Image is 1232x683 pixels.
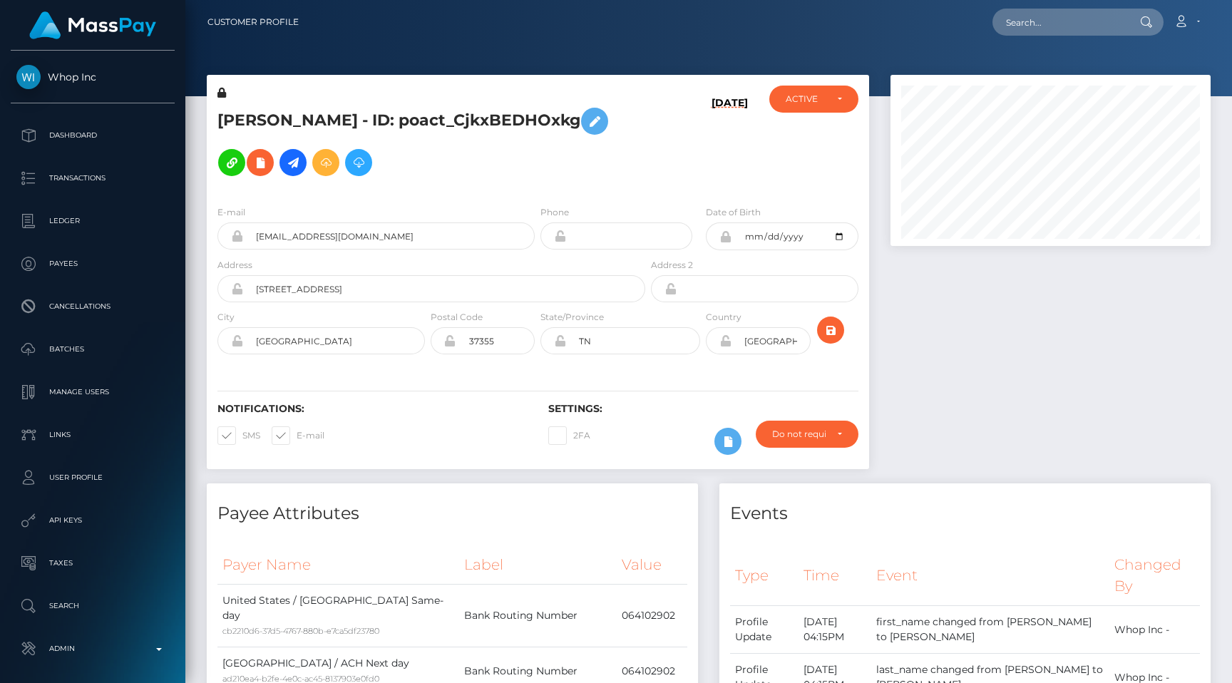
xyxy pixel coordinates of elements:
p: Search [16,595,169,617]
a: Transactions [11,160,175,196]
a: Manage Users [11,374,175,410]
button: ACTIVE [769,86,858,113]
label: State/Province [540,311,604,324]
label: Date of Birth [706,206,761,219]
h4: Payee Attributes [217,501,687,526]
h6: Notifications: [217,403,527,415]
a: Cancellations [11,289,175,324]
td: Profile Update [730,606,799,654]
th: Value [617,545,687,585]
div: Do not require [772,428,826,440]
p: Manage Users [16,381,169,403]
span: Whop Inc [11,71,175,83]
p: Links [16,424,169,446]
label: Phone [540,206,569,219]
input: Search... [992,9,1126,36]
a: User Profile [11,460,175,495]
td: United States / [GEOGRAPHIC_DATA] Same-day [217,585,459,647]
td: 064102902 [617,585,687,647]
small: cb2210d6-37d5-4767-880b-e7ca5df23780 [222,626,379,636]
label: E-mail [217,206,245,219]
p: Payees [16,253,169,274]
td: Bank Routing Number [459,585,617,647]
p: Ledger [16,210,169,232]
label: Postal Code [431,311,483,324]
th: Payer Name [217,545,459,585]
div: ACTIVE [786,93,826,105]
p: Dashboard [16,125,169,146]
th: Changed By [1109,545,1200,606]
p: Cancellations [16,296,169,317]
label: Address 2 [651,259,693,272]
label: Country [706,311,741,324]
th: Label [459,545,617,585]
label: E-mail [272,426,324,445]
h4: Events [730,501,1200,526]
th: Type [730,545,799,606]
th: Event [871,545,1109,606]
p: Transactions [16,168,169,189]
p: User Profile [16,467,169,488]
a: Initiate Payout [279,149,307,176]
a: Admin [11,631,175,667]
h5: [PERSON_NAME] - ID: poact_CjkxBEDHOxkg [217,101,637,183]
td: first_name changed from [PERSON_NAME] to [PERSON_NAME] [871,606,1109,654]
p: Admin [16,638,169,659]
a: Payees [11,246,175,282]
label: SMS [217,426,260,445]
td: [DATE] 04:15PM [799,606,872,654]
img: Whop Inc [16,65,41,89]
label: Address [217,259,252,272]
a: Search [11,588,175,624]
h6: [DATE] [712,97,748,188]
a: Customer Profile [207,7,299,37]
a: Ledger [11,203,175,239]
label: City [217,311,235,324]
h6: Settings: [548,403,858,415]
p: Batches [16,339,169,360]
label: 2FA [548,426,590,445]
img: MassPay Logo [29,11,156,39]
td: Whop Inc - [1109,606,1200,654]
button: Do not require [756,421,858,448]
p: API Keys [16,510,169,531]
th: Time [799,545,872,606]
p: Taxes [16,553,169,574]
a: Batches [11,332,175,367]
a: Taxes [11,545,175,581]
a: Links [11,417,175,453]
a: Dashboard [11,118,175,153]
a: API Keys [11,503,175,538]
